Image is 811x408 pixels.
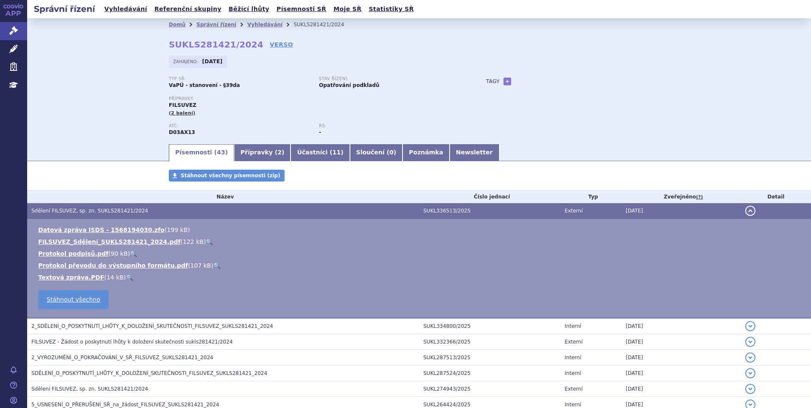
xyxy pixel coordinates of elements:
button: detail [745,321,755,331]
li: ( ) [38,226,803,234]
strong: Opatřování podkladů [319,82,379,88]
th: Zveřejněno [621,190,741,203]
a: Protokol převodu do výstupního formátu.pdf [38,262,188,269]
span: 11 [333,149,341,156]
td: SUKL334800/2025 [419,318,560,334]
li: ( ) [38,261,803,270]
a: Datová zpráva ISDS - 1568194030.zfo [38,226,165,233]
a: Písemnosti SŘ [274,3,329,15]
td: SUKL274943/2025 [419,381,560,397]
a: + [503,78,511,85]
span: FILSUVEZ [169,102,196,108]
span: Externí [565,386,582,392]
td: SUKL332366/2025 [419,334,560,350]
strong: - [319,129,321,135]
td: SUKL336513/2025 [419,203,560,219]
li: ( ) [38,238,803,246]
span: Interní [565,355,581,360]
li: ( ) [38,273,803,282]
strong: VaPÚ - stanovení - §39da [169,82,240,88]
a: Písemnosti (43) [169,144,234,161]
strong: BŘEZOVÁ KŮRA [169,129,195,135]
a: 🔍 [130,250,137,257]
a: 🔍 [213,262,221,269]
p: ATC: [169,123,310,129]
th: Číslo jednací [419,190,560,203]
a: Běžící lhůty [226,3,272,15]
span: Interní [565,402,581,408]
h3: Tagy [486,76,500,87]
span: 90 kB [111,250,128,257]
button: detail [745,368,755,378]
a: Poznámka [403,144,450,161]
span: (2 balení) [169,110,196,116]
span: 107 kB [190,262,211,269]
button: detail [745,384,755,394]
p: Typ SŘ: [169,76,310,81]
span: Stáhnout všechny písemnosti (zip) [181,173,280,179]
a: Domů [169,22,185,28]
strong: SUKLS281421/2024 [169,39,263,50]
p: Přípravky: [169,96,469,101]
a: Vyhledávání [102,3,150,15]
td: [DATE] [621,366,741,381]
span: 199 kB [167,226,187,233]
span: 43 [217,149,225,156]
span: FILSUVEZ - Žádost o poskytnutí lhůty k doložení skutečnosti sukls281421/2024 [31,339,233,345]
a: Správní řízení [196,22,236,28]
span: Sdělení FILSUVEZ, sp. zn. SUKLS281421/2024 [31,208,148,214]
span: SDĚLENÍ_O_POSKYTNUTÍ_LHŮTY_K_DOLOŽENÍ_SKUTEČNOSTI_FILSUVEZ_SUKLS281421_2024 [31,370,267,376]
span: 0 [389,149,394,156]
span: Sdělení FILSUVEZ, sp. zn. SUKLS281421/2024 [31,386,148,392]
a: VERSO [270,40,293,49]
span: 122 kB [183,238,204,245]
a: Přípravky (2) [234,144,291,161]
a: Referenční skupiny [152,3,224,15]
td: [DATE] [621,203,741,219]
span: 5_USNESENÍ_O_PŘERUŠENÍ_SŘ_na_žádost_FILSUVEZ_SUKLS281421_2024 [31,402,219,408]
p: Stav řízení: [319,76,461,81]
a: FILSUVEZ_Sdělení_SUKLS281421_2024.pdf [38,238,181,245]
span: 2 [277,149,282,156]
a: Sloučení (0) [350,144,403,161]
span: Interní [565,323,581,329]
span: 2_VYROZUMĚNÍ_O_POKRAČOVÁNÍ_V_SŘ_FILSUVEZ_SUKLS281421_2024 [31,355,213,360]
th: Typ [560,190,621,203]
th: Detail [741,190,811,203]
th: Název [27,190,419,203]
span: 2_SDĚLENÍ_O_POSKYTNUTÍ_LHŮTY_K_DOLOŽENÍ_SKUTEČNOSTI_FILSUVEZ_SUKLS281421_2024 [31,323,273,329]
button: detail [745,206,755,216]
span: 14 kB [106,274,123,281]
abbr: (?) [696,194,703,200]
a: 🔍 [206,238,213,245]
span: Zahájeno: [173,58,200,65]
p: RS: [319,123,461,129]
td: [DATE] [621,318,741,334]
h2: Správní řízení [27,3,102,15]
span: Externí [565,339,582,345]
a: Newsletter [450,144,499,161]
a: Účastníci (11) [291,144,350,161]
a: Stáhnout všechno [38,290,109,309]
li: ( ) [38,249,803,258]
button: detail [745,352,755,363]
a: Vyhledávání [247,22,282,28]
a: Textová zpráva.PDF [38,274,104,281]
a: Statistiky SŘ [366,3,416,15]
a: Moje SŘ [331,3,364,15]
span: Interní [565,370,581,376]
td: [DATE] [621,334,741,350]
a: Protokol podpisů.pdf [38,250,109,257]
td: SUKL287524/2025 [419,366,560,381]
td: [DATE] [621,381,741,397]
a: 🔍 [126,274,133,281]
span: Externí [565,208,582,214]
li: SUKLS281421/2024 [294,18,355,31]
strong: [DATE] [202,59,223,64]
a: Stáhnout všechny písemnosti (zip) [169,170,285,182]
td: [DATE] [621,350,741,366]
td: SUKL287513/2025 [419,350,560,366]
button: detail [745,337,755,347]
